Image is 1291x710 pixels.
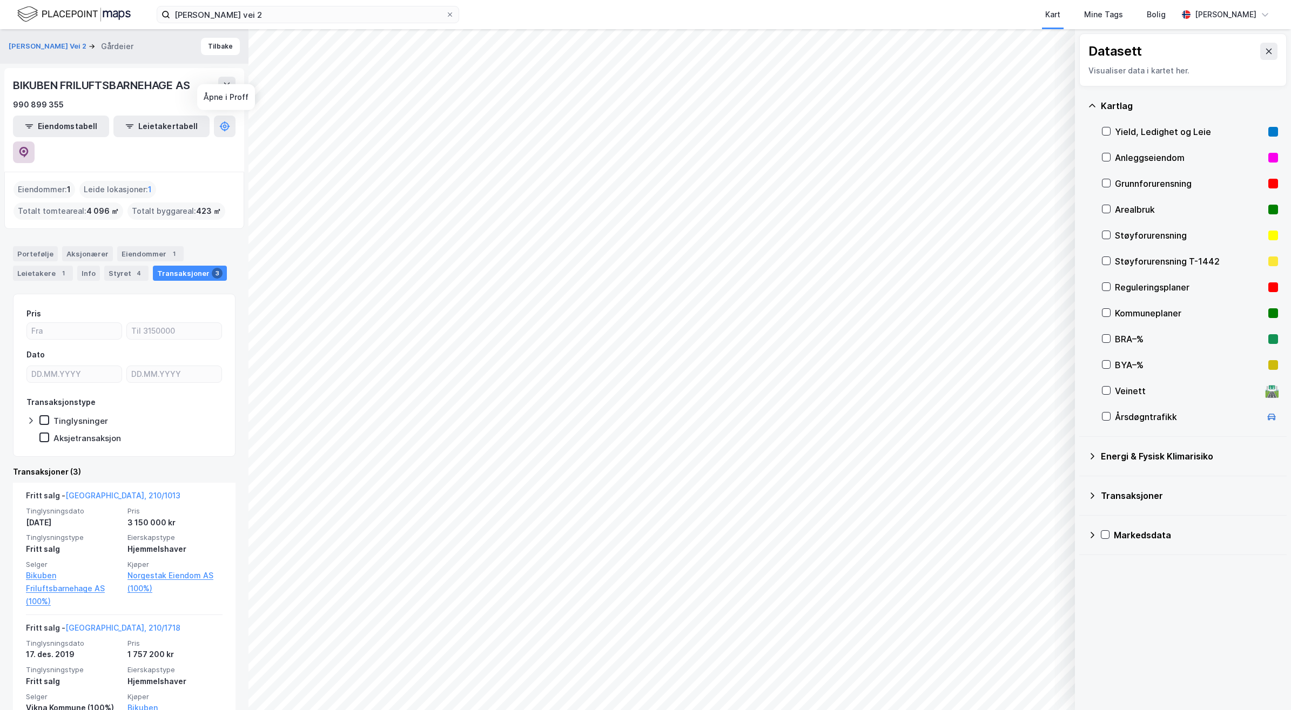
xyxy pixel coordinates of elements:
[58,268,69,279] div: 1
[27,366,122,382] input: DD.MM.YYYY
[127,533,223,542] span: Eierskapstype
[127,506,223,516] span: Pris
[53,433,121,443] div: Aksjetransaksjon
[26,692,121,701] span: Selger
[1088,43,1142,60] div: Datasett
[67,183,71,196] span: 1
[127,665,223,674] span: Eierskapstype
[1115,151,1264,164] div: Anleggseiendom
[26,675,121,688] div: Fritt salg
[212,268,223,279] div: 3
[9,41,89,52] button: [PERSON_NAME] Vei 2
[201,38,240,55] button: Tilbake
[1115,229,1264,242] div: Støyforurensning
[26,348,45,361] div: Dato
[26,307,41,320] div: Pris
[1237,658,1291,710] div: Kontrollprogram for chat
[26,648,121,661] div: 17. des. 2019
[13,246,58,261] div: Portefølje
[77,266,100,281] div: Info
[65,623,180,632] a: [GEOGRAPHIC_DATA], 210/1718
[26,533,121,542] span: Tinglysningstype
[14,202,123,220] div: Totalt tomteareal :
[13,77,192,94] div: BIKUBEN FRILUFTSBARNEHAGE AS
[53,416,108,426] div: Tinglysninger
[26,516,121,529] div: [DATE]
[117,246,184,261] div: Eiendommer
[1115,177,1264,190] div: Grunnforurensning
[1195,8,1256,21] div: [PERSON_NAME]
[1265,384,1279,398] div: 🛣️
[26,639,121,648] span: Tinglysningsdato
[127,639,223,648] span: Pris
[1115,333,1264,346] div: BRA–%
[26,489,180,506] div: Fritt salg -
[27,323,122,339] input: Fra
[104,266,149,281] div: Styret
[196,205,221,218] span: 423 ㎡
[127,516,223,529] div: 3 150 000 kr
[62,246,113,261] div: Aksjonærer
[26,569,121,608] a: Bikuben Friluftsbarnehage AS (100%)
[26,543,121,556] div: Fritt salg
[170,6,446,23] input: Søk på adresse, matrikkel, gårdeiere, leietakere eller personer
[1115,384,1261,397] div: Veinett
[127,692,223,701] span: Kjøper
[13,98,64,111] div: 990 899 355
[86,205,119,218] span: 4 096 ㎡
[127,569,223,595] a: Norgestak Eiendom AS (100%)
[127,202,225,220] div: Totalt byggareal :
[113,116,210,137] button: Leietakertabell
[1115,203,1264,216] div: Arealbruk
[127,323,221,339] input: Til 3150000
[101,40,133,53] div: Gårdeier
[26,396,96,409] div: Transaksjonstype
[127,543,223,556] div: Hjemmelshaver
[1115,410,1261,423] div: Årsdøgntrafikk
[1147,8,1166,21] div: Bolig
[1115,281,1264,294] div: Reguleringsplaner
[1115,307,1264,320] div: Kommuneplaner
[1084,8,1123,21] div: Mine Tags
[13,465,236,478] div: Transaksjoner (3)
[153,266,227,281] div: Transaksjoner
[1237,658,1291,710] iframe: Chat Widget
[1101,489,1278,502] div: Transaksjoner
[26,560,121,569] span: Selger
[26,665,121,674] span: Tinglysningstype
[1115,125,1264,138] div: Yield, Ledighet og Leie
[127,675,223,688] div: Hjemmelshaver
[133,268,144,279] div: 4
[13,116,109,137] button: Eiendomstabell
[127,648,223,661] div: 1 757 200 kr
[26,506,121,516] span: Tinglysningsdato
[13,266,73,281] div: Leietakere
[14,181,75,198] div: Eiendommer :
[127,560,223,569] span: Kjøper
[1115,255,1264,268] div: Støyforurensning T-1442
[1101,450,1278,463] div: Energi & Fysisk Klimarisiko
[127,366,221,382] input: DD.MM.YYYY
[1045,8,1060,21] div: Kart
[17,5,131,24] img: logo.f888ab2527a4732fd821a326f86c7f29.svg
[1101,99,1278,112] div: Kartlag
[148,183,152,196] span: 1
[65,491,180,500] a: [GEOGRAPHIC_DATA], 210/1013
[1114,529,1278,542] div: Markedsdata
[1088,64,1277,77] div: Visualiser data i kartet her.
[169,248,179,259] div: 1
[79,181,156,198] div: Leide lokasjoner :
[26,621,180,639] div: Fritt salg -
[1115,359,1264,371] div: BYA–%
